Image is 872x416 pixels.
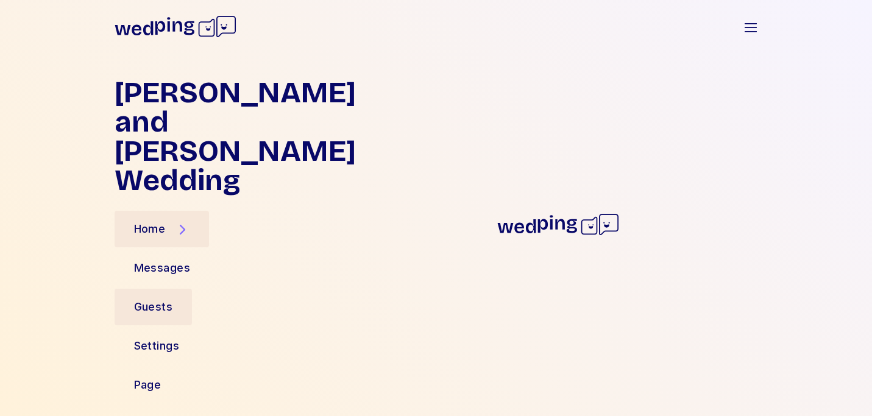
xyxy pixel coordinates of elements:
div: Messages [134,259,191,277]
h1: [PERSON_NAME] and [PERSON_NAME] Wedding [115,78,329,195]
div: Page [134,376,161,393]
div: Home [134,220,166,238]
div: Settings [134,337,180,354]
div: Guests [134,298,173,316]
